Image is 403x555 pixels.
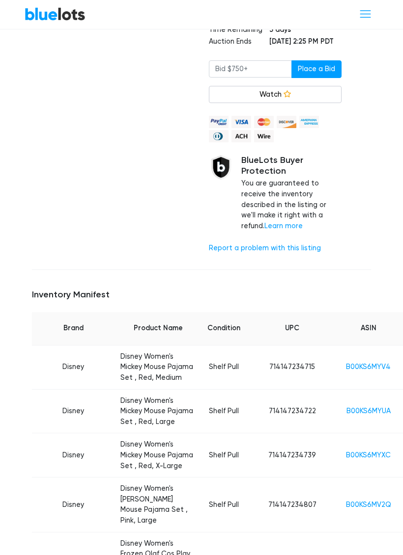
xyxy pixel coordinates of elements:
[209,25,269,37] td: Time Remaining
[115,478,201,532] td: Disney Women's [PERSON_NAME] Mouse Pajama Set , Pink, Large
[352,5,378,24] button: Toggle navigation
[201,345,246,390] td: Shelf Pull
[254,131,274,143] img: wire-908396882fe19aaaffefbd8e17b12f2f29708bd78693273c0e28e3a24408487f.png
[201,434,246,478] td: Shelf Pull
[209,116,229,129] img: paypal_credit-80455e56f6e1299e8d57f40c0dcee7b8cd4ae79b9eccbfc37e2480457ba36de9.png
[241,156,342,232] div: You are guaranteed to receive the inventory described in the listing or we'll make it right with ...
[246,345,338,390] td: 714147234715
[115,345,201,390] td: Disney Women's Mickey Mouse Pajama Set , Red, Medium
[254,116,274,129] img: mastercard-42073d1d8d11d6635de4c079ffdb20a4f30a903dc55d1612383a1b395dd17f39.png
[346,363,391,371] a: B00KS6MYV4
[291,61,342,79] button: Place a Bid
[209,37,269,49] td: Auction Ends
[115,390,201,434] td: Disney Women's Mickey Mouse Pajama Set , Red, Large
[209,61,292,79] input: Bid $750+
[299,116,319,129] img: american_express-ae2a9f97a040b4b41f6397f7637041a5861d5f99d0716c09922aba4e24c8547d.png
[277,116,296,129] img: discover-82be18ecfda2d062aad2762c1ca80e2d36a4073d45c9e0ffae68cd515fbd3d32.png
[231,131,251,143] img: ach-b7992fed28a4f97f893c574229be66187b9afb3f1a8d16a4691d3d3140a8ab00.png
[32,345,115,390] td: Disney
[32,478,115,532] td: Disney
[115,313,201,346] th: Product Name
[338,313,399,346] th: ASIN
[201,478,246,532] td: Shelf Pull
[209,131,229,143] img: diners_club-c48f30131b33b1bb0e5d0e2dbd43a8bea4cb12cb2961413e2f4250e06c020426.png
[346,501,391,509] a: B00KS6MV2Q
[201,390,246,434] td: Shelf Pull
[246,390,338,434] td: 714147234722
[246,434,338,478] td: 714147234739
[115,434,201,478] td: Disney Women's Mickey Mouse Pajama Set , Red, X-Large
[241,156,342,177] h5: BlueLots Buyer Protection
[246,478,338,532] td: 714147234807
[246,313,338,346] th: UPC
[32,390,115,434] td: Disney
[346,407,391,416] a: B00KS6MYUA
[346,451,391,460] a: B00KS6MYXC
[231,116,251,129] img: visa-79caf175f036a155110d1892330093d4c38f53c55c9ec9e2c3a54a56571784bb.png
[269,37,342,49] td: [DATE] 2:25 PM PDT
[209,86,342,104] a: Watch
[25,7,86,22] a: BlueLots
[264,222,303,231] a: Learn more
[209,156,233,180] img: buyer_protection_shield-3b65640a83011c7d3ede35a8e5a80bfdfaa6a97447f0071c1475b91a4b0b3d01.png
[32,313,115,346] th: Brand
[201,313,246,346] th: Condition
[32,290,371,301] h5: Inventory Manifest
[32,434,115,478] td: Disney
[269,25,342,37] td: 3 days
[209,244,321,253] a: Report a problem with this listing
